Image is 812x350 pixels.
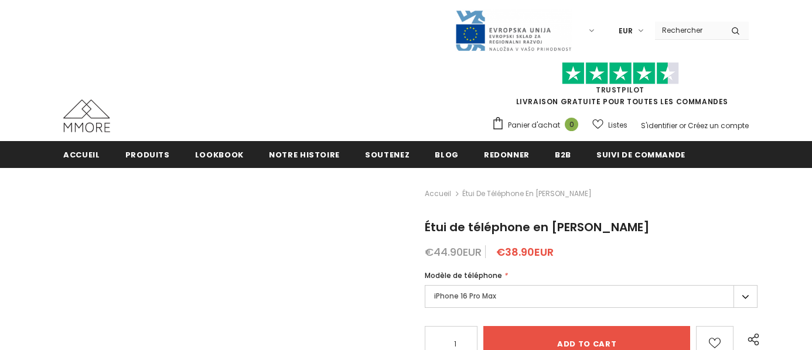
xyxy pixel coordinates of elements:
a: Accueil [63,141,100,167]
a: Blog [435,141,459,167]
span: €38.90EUR [496,245,554,259]
span: or [679,121,686,131]
span: Blog [435,149,459,160]
span: Notre histoire [269,149,340,160]
input: Search Site [655,22,722,39]
a: Suivi de commande [596,141,685,167]
span: B2B [555,149,571,160]
a: Listes [592,115,627,135]
a: Notre histoire [269,141,340,167]
label: iPhone 16 Pro Max [425,285,758,308]
span: EUR [619,25,633,37]
span: 0 [565,118,578,131]
a: TrustPilot [596,85,644,95]
span: Suivi de commande [596,149,685,160]
a: Produits [125,141,170,167]
a: Redonner [484,141,530,167]
a: Javni Razpis [455,25,572,35]
a: soutenez [365,141,410,167]
span: Accueil [63,149,100,160]
span: Panier d'achat [508,119,560,131]
a: Accueil [425,187,451,201]
a: S'identifier [641,121,677,131]
a: Lookbook [195,141,244,167]
span: Produits [125,149,170,160]
span: Redonner [484,149,530,160]
span: Étui de téléphone en [PERSON_NAME] [462,187,592,201]
span: Modèle de téléphone [425,270,502,280]
span: soutenez [365,149,410,160]
a: Panier d'achat 0 [492,116,584,134]
span: €44.90EUR [425,245,482,259]
a: B2B [555,141,571,167]
span: LIVRAISON GRATUITE POUR TOUTES LES COMMANDES [492,67,749,107]
span: Étui de téléphone en [PERSON_NAME] [425,219,650,235]
img: Faites confiance aux étoiles pilotes [562,62,679,85]
img: Javni Razpis [455,9,572,52]
a: Créez un compte [688,121,749,131]
span: Listes [608,119,627,131]
img: Cas MMORE [63,99,110,132]
span: Lookbook [195,149,244,160]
